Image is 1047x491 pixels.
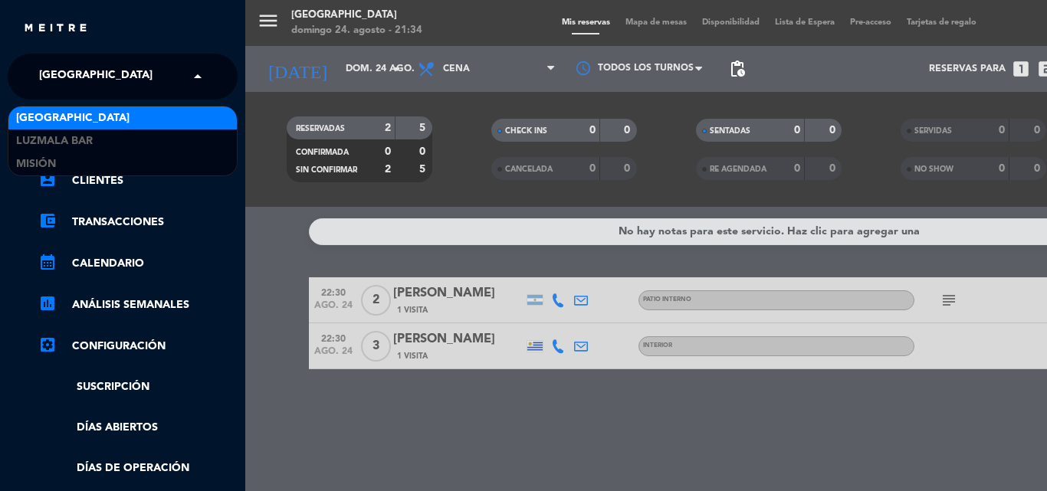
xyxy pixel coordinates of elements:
[38,294,57,313] i: assessment
[38,337,238,355] a: Configuración
[23,23,88,34] img: MEITRE
[39,61,153,93] span: [GEOGRAPHIC_DATA]
[16,133,93,150] span: Luzmala Bar
[38,211,57,230] i: account_balance_wallet
[38,378,238,396] a: Suscripción
[38,336,57,354] i: settings_applications
[38,170,57,188] i: account_box
[38,213,238,231] a: Transacciones
[38,254,238,273] a: Calendario
[728,60,747,78] span: pending_actions
[38,253,57,271] i: calendar_month
[38,172,238,190] a: Clientes
[38,296,238,314] a: ANÁLISIS SEMANALES
[38,419,238,437] a: Días abiertos
[16,110,130,127] span: [GEOGRAPHIC_DATA]
[38,460,238,477] a: Días de Operación
[16,155,56,173] span: Misión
